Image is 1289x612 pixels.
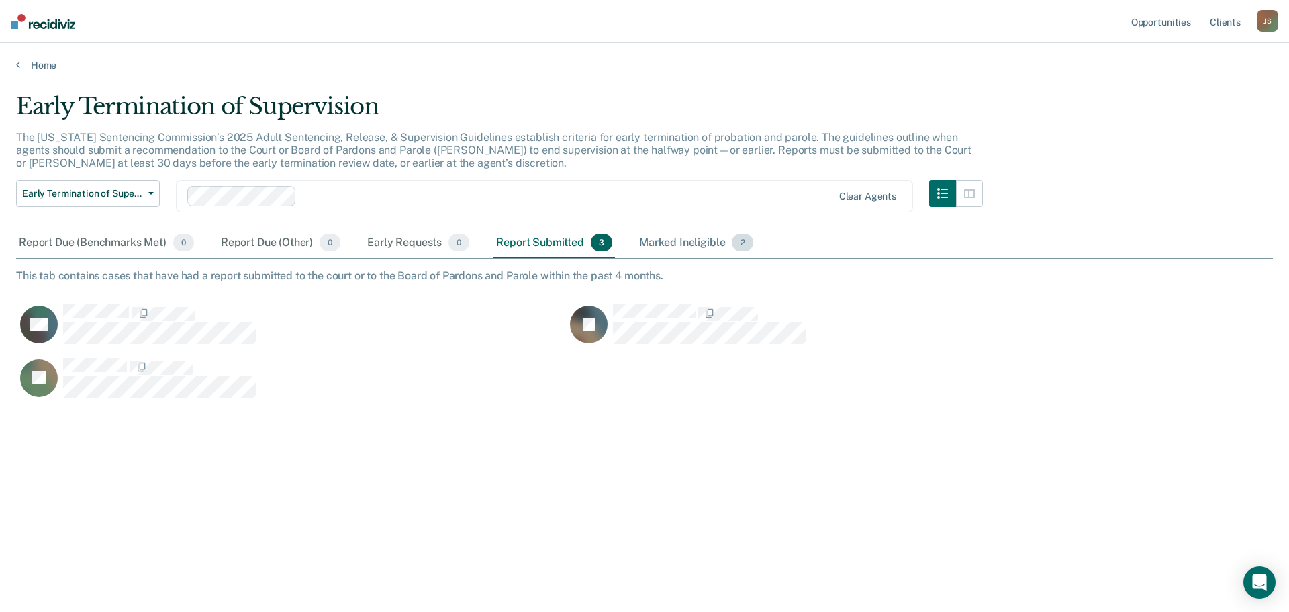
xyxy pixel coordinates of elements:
span: 2 [732,234,753,251]
div: Marked Ineligible2 [636,228,756,258]
div: Early Requests0 [365,228,472,258]
div: Clear agents [839,191,896,202]
div: This tab contains cases that have had a report submitted to the court or to the Board of Pardons ... [16,269,1273,282]
div: J S [1257,10,1278,32]
div: Report Submitted3 [493,228,615,258]
div: Report Due (Benchmarks Met)0 [16,228,197,258]
span: 0 [448,234,469,251]
div: CaseloadOpportunityCell-140232 [566,304,1116,357]
button: JS [1257,10,1278,32]
div: CaseloadOpportunityCell-265083 [16,304,566,357]
p: The [US_STATE] Sentencing Commission’s 2025 Adult Sentencing, Release, & Supervision Guidelines e... [16,131,971,169]
a: Home [16,59,1273,71]
div: Early Termination of Supervision [16,93,983,131]
span: Early Termination of Supervision [22,188,143,200]
span: 0 [173,234,194,251]
div: Report Due (Other)0 [218,228,343,258]
button: Early Termination of Supervision [16,180,160,207]
span: 3 [591,234,612,251]
div: CaseloadOpportunityCell-265859 [16,357,566,411]
span: 0 [320,234,340,251]
div: Open Intercom Messenger [1243,566,1276,599]
img: Recidiviz [11,14,75,29]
